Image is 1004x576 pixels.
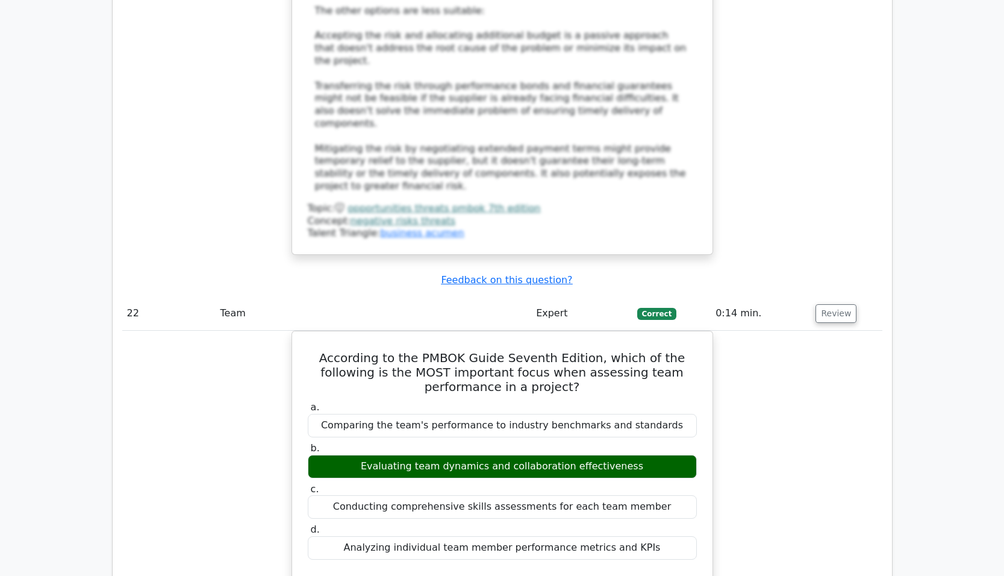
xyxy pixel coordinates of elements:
span: b. [311,442,320,454]
span: d. [311,524,320,535]
button: Review [815,304,856,323]
div: Concept: [308,215,697,228]
h5: According to the PMBOK Guide Seventh Edition, which of the following is the MOST important focus ... [307,351,698,394]
a: business acumen [380,227,464,239]
td: 0:14 min. [711,296,811,331]
span: Correct [637,308,676,320]
div: Talent Triangle: [308,202,697,240]
div: Analyzing individual team member performance metrics and KPIs [308,536,697,560]
span: c. [311,483,319,495]
div: Evaluating team dynamics and collaboration effectiveness [308,455,697,478]
span: a. [311,401,320,413]
div: Comparing the team's performance to industry benchmarks and standards [308,414,697,437]
td: 22 [122,296,216,331]
div: Topic: [308,202,697,215]
div: Conducting comprehensive skills assessments for each team member [308,495,697,519]
td: Team [216,296,532,331]
a: Feedback on this question? [441,274,572,286]
a: opportunities threats pmbok 7th edition [348,202,540,214]
a: negative risks threats [351,215,455,227]
td: Expert [531,296,632,331]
